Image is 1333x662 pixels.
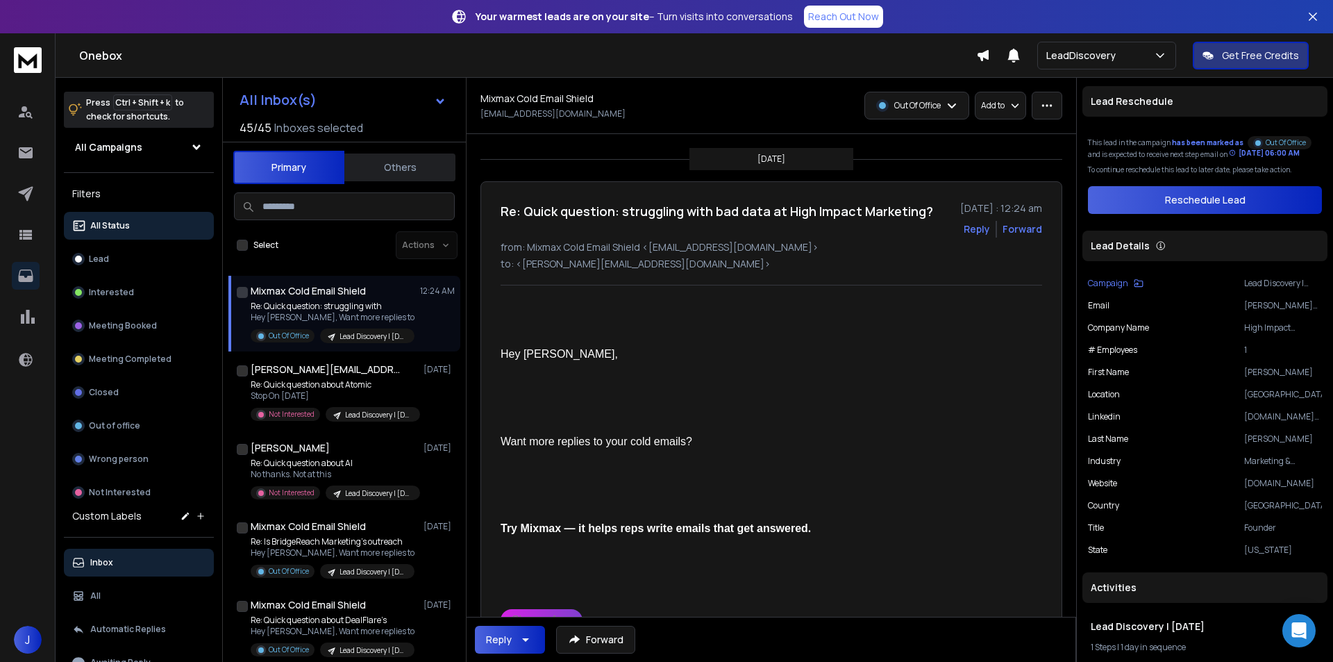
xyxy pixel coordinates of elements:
div: | [1091,642,1319,653]
p: Lead Discovery | [DATE] [339,567,406,577]
h1: Mixmax Cold Email Shield [251,598,366,612]
p: Country [1088,500,1119,511]
p: to: <[PERSON_NAME][EMAIL_ADDRESS][DOMAIN_NAME]> [501,257,1042,271]
div: Reply [486,633,512,647]
p: State [1088,545,1107,556]
p: Add to [981,100,1005,111]
p: website [1088,478,1117,489]
p: Closed [89,387,119,398]
p: Inbox [90,557,113,568]
p: [DATE] [424,599,455,611]
div: Hey [PERSON_NAME], [501,347,906,362]
h1: Mixmax Cold Email Shield [480,92,594,106]
p: [GEOGRAPHIC_DATA] [1244,500,1322,511]
p: Last Name [1088,433,1128,445]
h3: Filters [64,184,214,204]
h1: [PERSON_NAME] [251,441,330,455]
p: First Name [1088,367,1129,378]
p: [DATE] [757,154,785,165]
h1: [PERSON_NAME][EMAIL_ADDRESS][DOMAIN_NAME] [251,363,403,376]
p: [EMAIL_ADDRESS][DOMAIN_NAME] [480,108,626,119]
p: Out Of Office [269,645,309,655]
p: Campaign [1088,278,1128,289]
span: 1 day in sequence [1121,641,1186,653]
button: Interested [64,279,214,306]
h3: Inboxes selected [274,119,363,136]
p: Out of office [89,420,140,431]
p: Lead Discovery | [DATE] [1244,278,1322,289]
p: Press to check for shortcuts. [86,96,184,124]
p: Out Of Office [894,100,941,111]
p: Lead Discovery | [DATE] [345,410,412,420]
b: Try Mixmax — it helps reps write emails that get answered. [501,522,811,534]
p: [GEOGRAPHIC_DATA] [1244,389,1322,400]
p: Founder [1244,522,1322,533]
p: High Impact Marketing [1244,322,1322,333]
button: All Campaigns [64,133,214,161]
p: Not Interested [269,409,315,420]
button: Primary [233,151,344,184]
h1: Onebox [79,47,976,64]
strong: Your warmest leads are on your site [476,10,649,23]
button: Reply [475,626,545,654]
p: Lead [89,254,109,265]
h1: Mixmax Cold Email Shield [251,284,366,298]
span: 1 Steps [1091,641,1116,653]
p: To continue reschedule this lead to later date, please take action. [1088,165,1322,175]
span: Ctrl + Shift + k [113,94,172,110]
p: Not Interested [269,488,315,498]
h1: All Campaigns [75,140,142,154]
p: [PERSON_NAME] [1244,433,1322,445]
div: Open Intercom Messenger [1282,614,1316,647]
h1: Lead Discovery | [DATE] [1091,620,1319,634]
p: Re: Quick question about AI [251,458,417,469]
p: No thanks. Not at this [251,469,417,480]
p: Re: Is BridgeReach Marketing’s outreach [251,536,414,547]
p: All [90,590,101,602]
p: Lead Discovery | [DATE] [339,331,406,342]
p: Not Interested [89,487,151,498]
h1: Mixmax Cold Email Shield [251,520,366,533]
p: Get Free Credits [1222,49,1299,63]
div: Forward [1003,222,1042,236]
button: Forward [556,626,635,654]
p: from: Mixmax Cold Email Shield <[EMAIL_ADDRESS][DOMAIN_NAME]> [501,240,1042,254]
p: Out Of Office [1266,138,1306,148]
p: Hey [PERSON_NAME], Want more replies to [251,626,414,637]
p: [DATE] : 12:24 am [960,201,1042,215]
p: linkedin [1088,411,1121,422]
p: [DOMAIN_NAME] [1244,478,1322,489]
p: Wrong person [89,454,149,465]
p: Stop On [DATE] [251,390,417,402]
div: Want more replies to your cold emails? [501,435,906,449]
p: Lead Reschedule [1091,94,1173,108]
img: logo [14,47,42,73]
h3: Custom Labels [72,509,142,523]
button: All Inbox(s) [228,86,458,114]
h1: All Inbox(s) [240,93,317,107]
p: Hey [PERSON_NAME], Want more replies to [251,312,414,323]
button: Lead [64,245,214,273]
span: 45 / 45 [240,119,271,136]
button: Campaign [1088,278,1143,289]
div: [DATE] 06:00 AM [1229,148,1300,158]
p: [DATE] [424,442,455,454]
p: Hey [PERSON_NAME], Want more replies to [251,547,414,558]
p: Lead Discovery | [DATE] [339,645,406,656]
p: Reach Out Now [808,10,879,24]
button: Out of office [64,412,214,440]
p: Meeting Booked [89,320,157,331]
button: Meeting Completed [64,345,214,373]
button: J [14,626,42,654]
p: Meeting Completed [89,354,171,365]
button: All [64,582,214,610]
button: Meeting Booked [64,312,214,340]
p: [DATE] [424,521,455,532]
button: Automatic Replies [64,615,214,643]
button: Others [344,152,455,183]
p: # Employees [1088,345,1137,356]
p: Automatic Replies [90,624,166,635]
p: Out Of Office [269,331,309,341]
p: [PERSON_NAME] [1244,367,1322,378]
